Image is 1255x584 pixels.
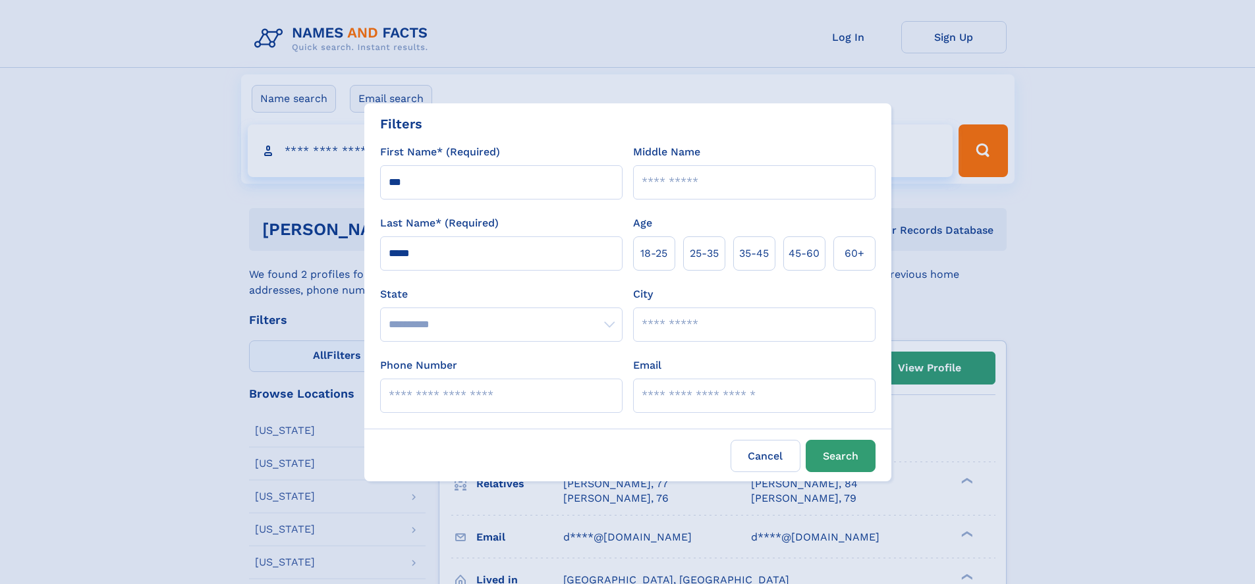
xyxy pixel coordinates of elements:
button: Search [806,440,876,472]
label: Email [633,358,661,373]
label: First Name* (Required) [380,144,500,160]
label: Age [633,215,652,231]
label: City [633,286,653,302]
label: Last Name* (Required) [380,215,499,231]
span: 35‑45 [739,246,769,261]
label: Cancel [731,440,800,472]
span: 18‑25 [640,246,667,261]
label: Middle Name [633,144,700,160]
span: 45‑60 [789,246,820,261]
span: 25‑35 [690,246,719,261]
div: Filters [380,114,422,134]
label: State [380,286,623,302]
span: 60+ [845,246,864,261]
label: Phone Number [380,358,457,373]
